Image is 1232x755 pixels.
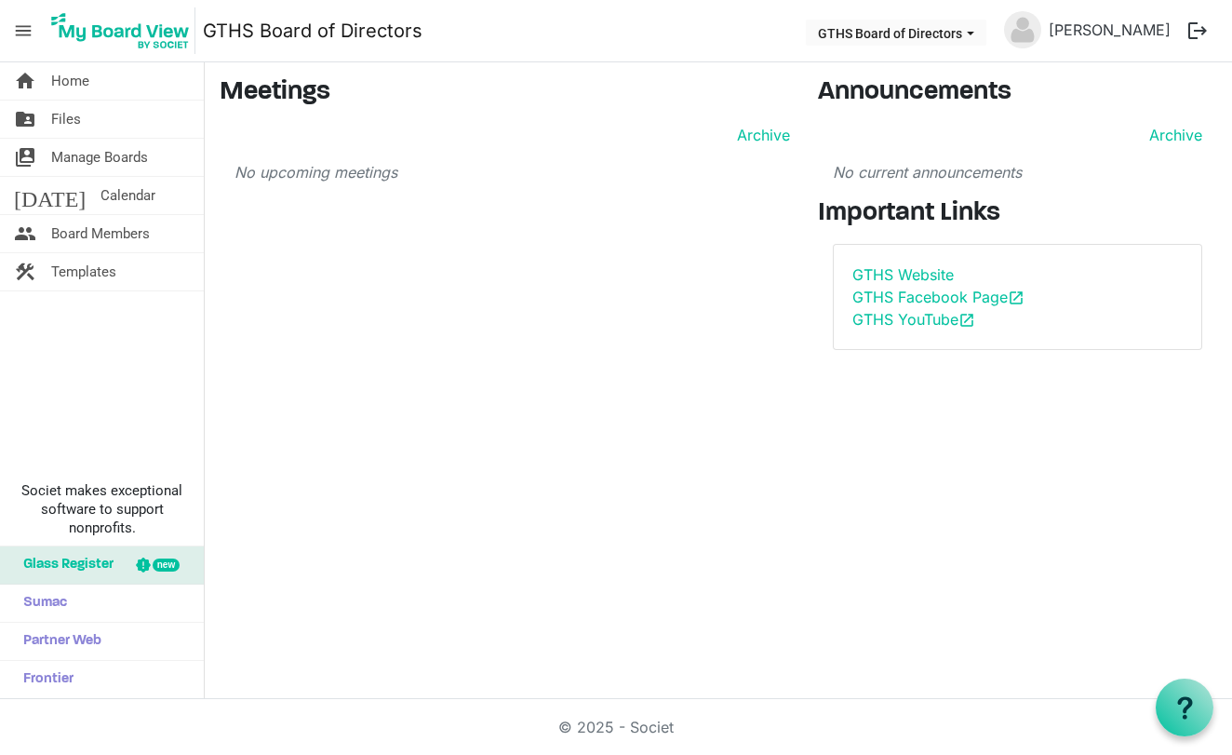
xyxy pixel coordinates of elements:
span: construction [14,253,36,290]
img: My Board View Logo [46,7,195,54]
p: No current announcements [833,161,1202,183]
span: Frontier [14,661,74,698]
h3: Meetings [220,77,790,109]
span: open_in_new [958,312,975,329]
span: Manage Boards [51,139,148,176]
button: logout [1178,11,1217,50]
a: GTHS Facebook Pageopen_in_new [852,288,1024,306]
span: switch_account [14,139,36,176]
span: Sumac [14,585,67,622]
span: people [14,215,36,252]
img: no-profile-picture.svg [1004,11,1041,48]
span: [DATE] [14,177,86,214]
span: Files [51,101,81,138]
p: No upcoming meetings [234,161,790,183]
span: home [14,62,36,100]
a: Archive [730,124,790,146]
span: Templates [51,253,116,290]
a: GTHS Board of Directors [203,12,422,49]
a: My Board View Logo [46,7,203,54]
h3: Announcements [818,77,1217,109]
a: © 2025 - Societ [558,718,674,736]
button: GTHS Board of Directors dropdownbutton [806,20,986,46]
a: GTHS Website [852,265,954,284]
span: Societ makes exceptional software to support nonprofits. [8,481,195,537]
span: Partner Web [14,623,101,660]
h3: Important Links [818,198,1217,230]
span: folder_shared [14,101,36,138]
div: new [153,559,180,572]
span: open_in_new [1008,290,1024,306]
span: Glass Register [14,546,114,584]
span: Board Members [51,215,150,252]
span: Calendar [100,177,155,214]
a: [PERSON_NAME] [1041,11,1178,48]
span: menu [6,13,41,48]
a: Archive [1142,124,1202,146]
span: Home [51,62,89,100]
a: GTHS YouTubeopen_in_new [852,310,975,329]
